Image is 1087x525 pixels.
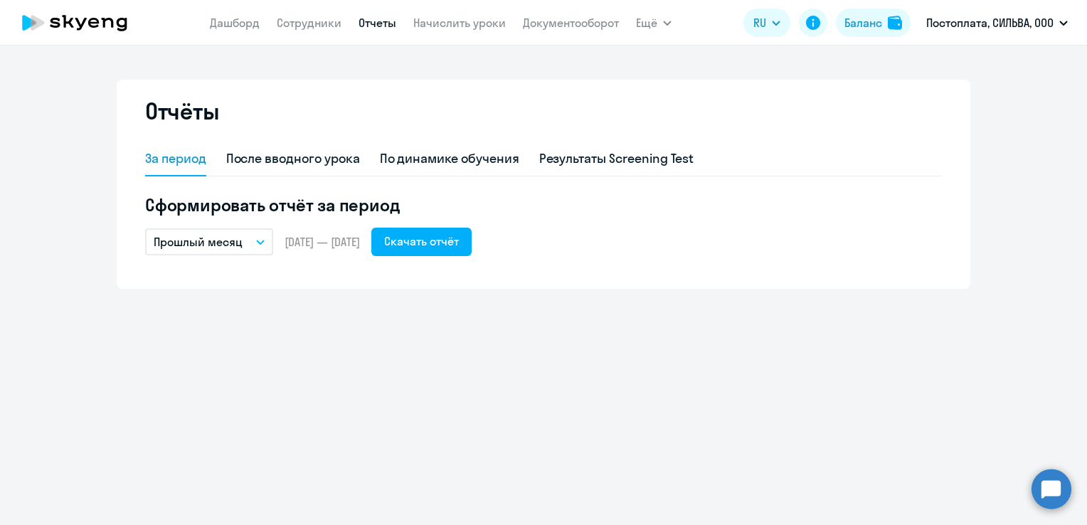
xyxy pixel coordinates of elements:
[226,149,360,168] div: После вводного урока
[145,97,219,125] h2: Отчёты
[888,16,902,30] img: balance
[743,9,790,37] button: RU
[413,16,506,30] a: Начислить уроки
[523,16,619,30] a: Документооборот
[380,149,519,168] div: По динамике обучения
[539,149,694,168] div: Результаты Screening Test
[384,233,459,250] div: Скачать отчёт
[844,14,882,31] div: Баланс
[145,149,206,168] div: За период
[836,9,911,37] button: Балансbalance
[753,14,766,31] span: RU
[636,14,657,31] span: Ещё
[145,193,942,216] h5: Сформировать отчёт за период
[919,6,1075,40] button: Постоплата, СИЛЬВА, ООО
[145,228,273,255] button: Прошлый месяц
[359,16,396,30] a: Отчеты
[285,234,360,250] span: [DATE] — [DATE]
[926,14,1054,31] p: Постоплата, СИЛЬВА, ООО
[636,9,672,37] button: Ещё
[371,228,472,256] button: Скачать отчёт
[154,233,243,250] p: Прошлый месяц
[210,16,260,30] a: Дашборд
[277,16,341,30] a: Сотрудники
